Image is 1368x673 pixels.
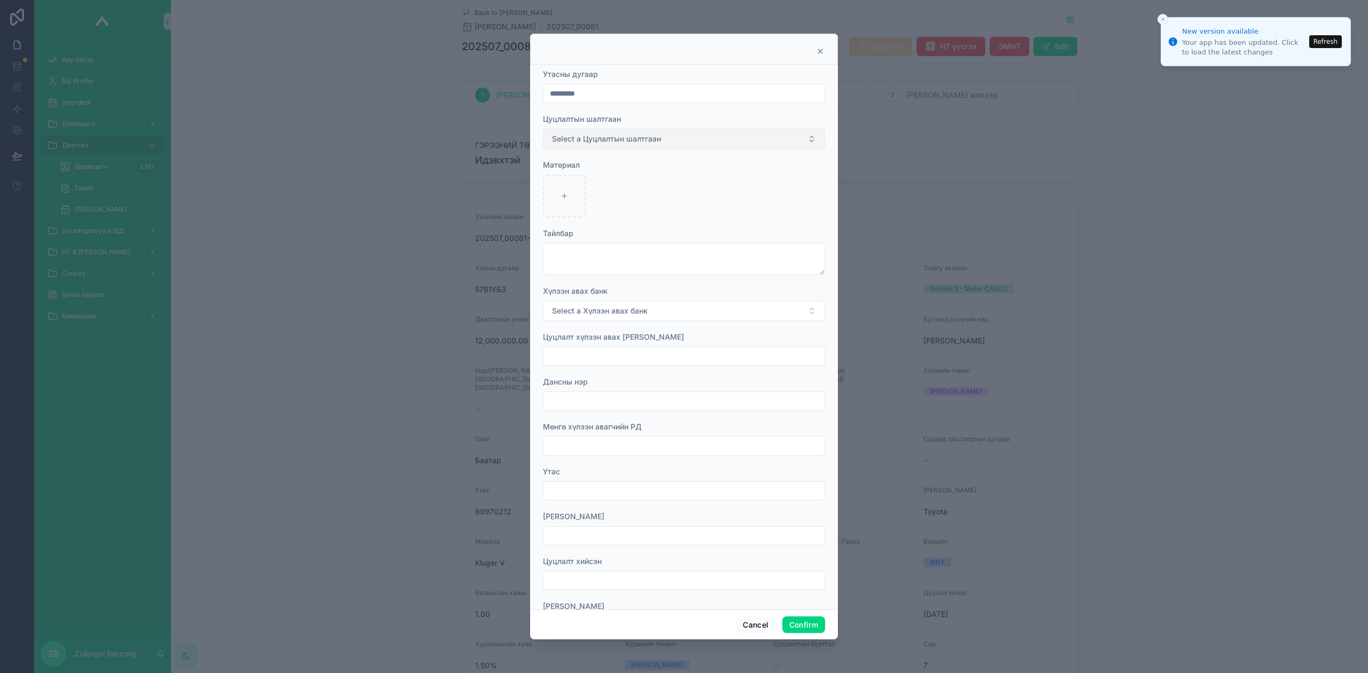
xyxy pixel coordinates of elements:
button: Select Button [543,301,825,321]
button: Confirm [782,616,825,633]
span: Мөнгө хүлээн авагчийн РД [543,422,642,431]
button: Select Button [543,129,825,149]
div: New version available [1182,26,1306,37]
span: Дансны нэр [543,377,588,386]
button: Cancel [736,616,775,633]
span: Цуцлалт хүлээн авах [PERSON_NAME] [543,332,684,341]
span: Цуцлалтын шалтгаан [543,114,621,123]
span: Select a Хүлээн авах банк [552,306,648,316]
span: Тайлбар [543,229,573,238]
span: [PERSON_NAME] [543,512,604,521]
span: Материал [543,160,580,169]
span: Цуцлалт хийсэн [543,557,602,566]
span: Утасны дугаар [543,69,598,79]
button: Refresh [1309,35,1342,48]
button: Close toast [1157,14,1168,25]
span: Select a Цуцлалтын шалтгаан [552,134,661,144]
span: Утас [543,467,560,476]
div: Your app has been updated. Click to load the latest changes [1182,38,1306,57]
span: Хүлээн авах банк [543,286,608,295]
span: [PERSON_NAME] [543,601,604,611]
